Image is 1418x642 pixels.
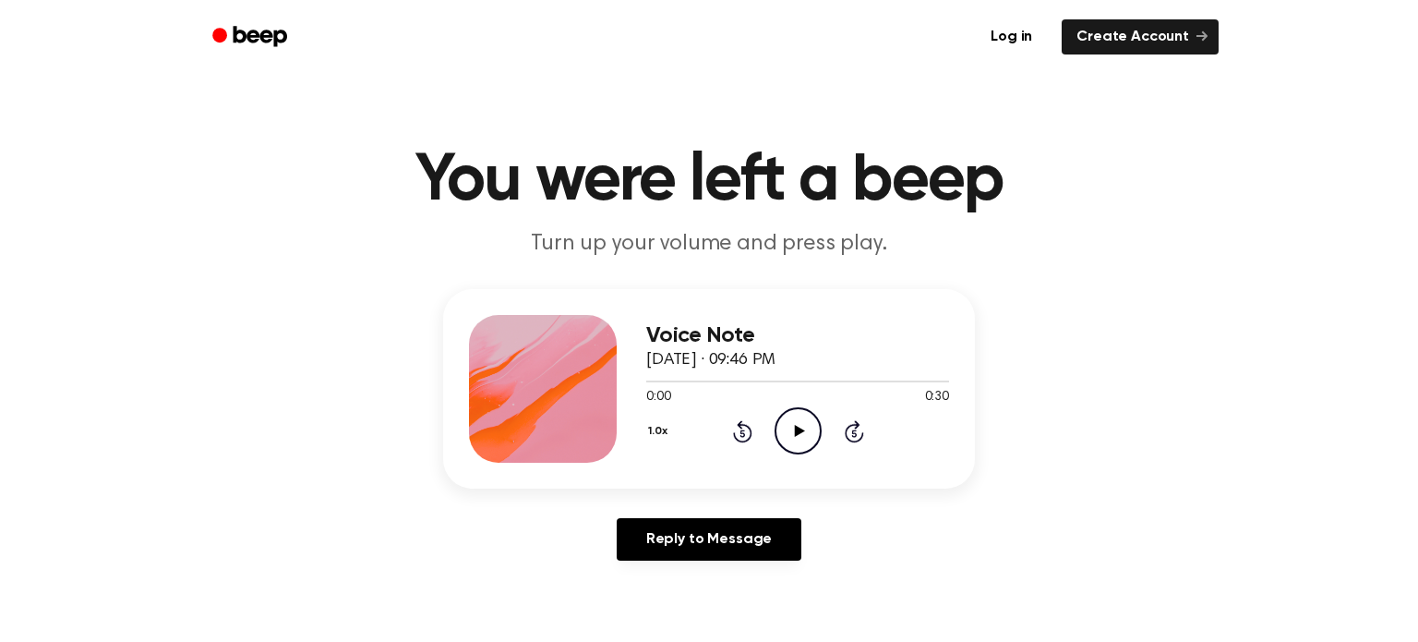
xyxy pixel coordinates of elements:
button: 1.0x [646,416,674,447]
span: 0:00 [646,388,670,407]
a: Create Account [1062,19,1219,55]
p: Turn up your volume and press play. [354,229,1063,260]
span: 0:30 [925,388,949,407]
a: Log in [972,16,1051,58]
span: [DATE] · 09:46 PM [646,352,775,369]
h3: Voice Note [646,323,949,348]
a: Beep [199,19,304,55]
a: Reply to Message [617,518,801,561]
h1: You were left a beep [236,148,1182,214]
